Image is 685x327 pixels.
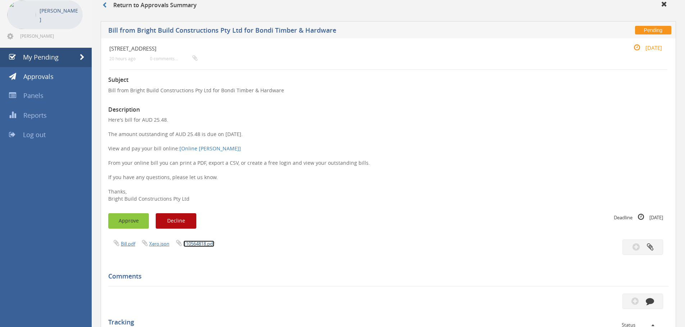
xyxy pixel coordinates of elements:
h3: Subject [108,77,668,83]
h4: [STREET_ADDRESS] [109,46,574,52]
a: [Online [PERSON_NAME]] [179,145,241,152]
h5: Bill from Bright Build Constructions Pty Ltd for Bondi Timber & Hardware [108,27,502,36]
a: Bill.pdf [121,240,135,247]
small: Deadline [DATE] [614,213,663,221]
h5: Comments [108,273,663,280]
p: Bill from Bright Build Constructions Pty Ltd for Bondi Timber & Hardware [108,87,668,94]
small: 0 comments... [150,56,197,61]
span: Panels [23,91,44,100]
p: [PERSON_NAME] [40,6,79,24]
a: Xero.json [149,240,169,247]
span: My Pending [23,53,59,61]
h3: Return to Approvals Summary [102,2,197,9]
span: Pending [635,26,671,34]
span: Log out [23,130,46,139]
span: [PERSON_NAME][EMAIL_ADDRESS][DOMAIN_NAME] [20,33,81,39]
a: 110564818.pdf [183,240,214,247]
span: Approvals [23,72,54,81]
p: Here's bill for AUD 25.48. The amount outstanding of AUD 25.48 is due on [DATE]. View and pay you... [108,116,668,202]
button: Approve [108,213,149,229]
h5: Tracking [108,319,663,326]
span: Reports [23,111,47,120]
button: Decline [156,213,196,229]
small: [DATE] [626,44,662,52]
h3: Description [108,107,668,113]
small: 20 hours ago [109,56,136,61]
